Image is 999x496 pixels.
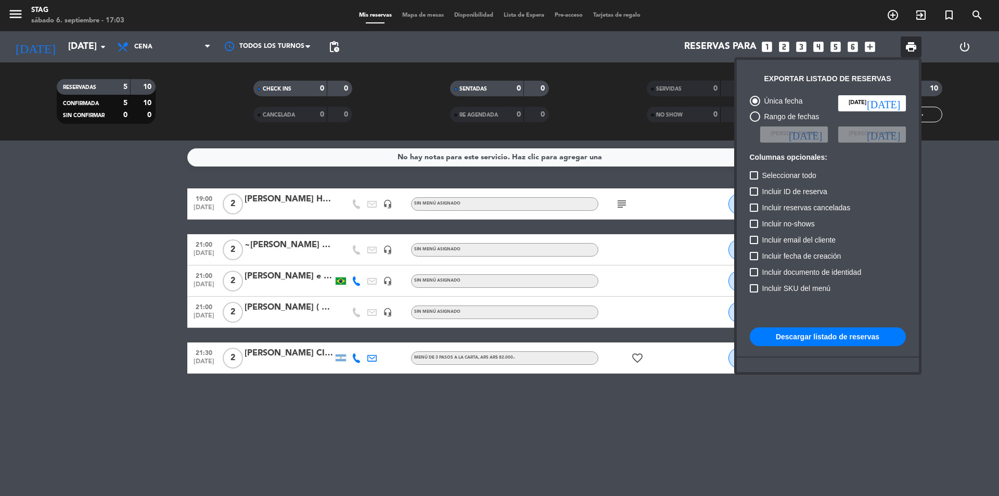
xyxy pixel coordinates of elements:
span: Incluir ID de reserva [762,185,827,198]
span: Incluir email del cliente [762,234,836,246]
div: Exportar listado de reservas [764,73,891,85]
span: Incluir documento de identidad [762,266,862,278]
span: Incluir SKU del menú [762,282,831,295]
span: Seleccionar todo [762,169,816,182]
span: pending_actions [328,41,340,53]
div: Rango de fechas [760,111,819,123]
span: Incluir fecha de creación [762,250,841,262]
span: Incluir no-shows [762,218,815,230]
i: [DATE] [867,98,900,108]
span: Incluir reservas canceladas [762,201,851,214]
i: [DATE] [867,129,900,139]
span: [PERSON_NAME] [771,130,817,139]
span: [PERSON_NAME] [849,130,895,139]
i: [DATE] [789,129,822,139]
div: Única fecha [760,95,803,107]
h6: Columnas opcionales: [750,153,906,162]
span: print [905,41,917,53]
button: Descargar listado de reservas [750,327,906,346]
